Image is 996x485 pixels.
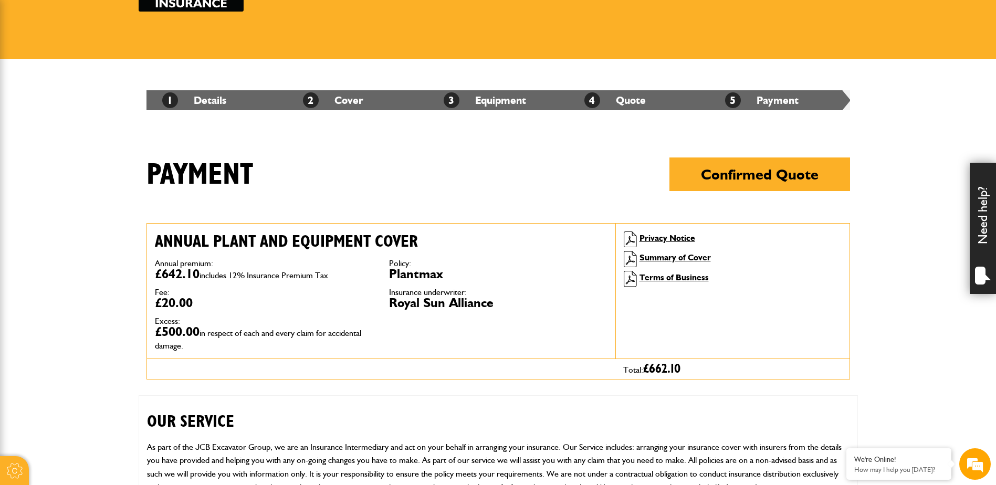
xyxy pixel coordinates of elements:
[389,268,607,280] dd: Plantmax
[643,363,680,375] span: £
[639,252,711,262] a: Summary of Cover
[18,58,44,73] img: d_20077148190_company_1631870298795_20077148190
[389,288,607,297] dt: Insurance underwriter:
[162,92,178,108] span: 1
[14,190,192,314] textarea: Type your message and hit 'Enter'
[147,396,850,431] h2: OUR SERVICE
[639,272,709,282] a: Terms of Business
[172,5,197,30] div: Minimize live chat window
[970,163,996,294] div: Need help?
[584,94,646,107] a: 4Quote
[444,92,459,108] span: 3
[444,94,526,107] a: 3Equipment
[143,323,191,338] em: Start Chat
[14,97,192,120] input: Enter your last name
[854,455,943,464] div: We're Online!
[615,359,850,379] div: Total:
[162,94,226,107] a: 1Details
[200,270,328,280] span: includes 12% Insurance Premium Tax
[55,59,176,72] div: Chat with us now
[854,466,943,473] p: How may I help you today?
[303,92,319,108] span: 2
[155,231,607,251] h2: Annual plant and equipment cover
[155,297,373,309] dd: £20.00
[649,363,680,375] span: 662.10
[303,94,363,107] a: 2Cover
[155,325,373,351] dd: £500.00
[155,288,373,297] dt: Fee:
[155,317,373,325] dt: Excess:
[155,259,373,268] dt: Annual premium:
[155,328,361,351] span: in respect of each and every claim for accidental damage.
[389,297,607,309] dd: Royal Sun Alliance
[14,128,192,151] input: Enter your email address
[155,268,373,280] dd: £642.10
[389,259,607,268] dt: Policy:
[584,92,600,108] span: 4
[14,159,192,182] input: Enter your phone number
[669,157,850,191] button: Confirmed Quote
[146,157,850,207] h1: Payment
[639,233,695,243] a: Privacy Notice
[709,90,850,110] li: Payment
[725,92,741,108] span: 5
